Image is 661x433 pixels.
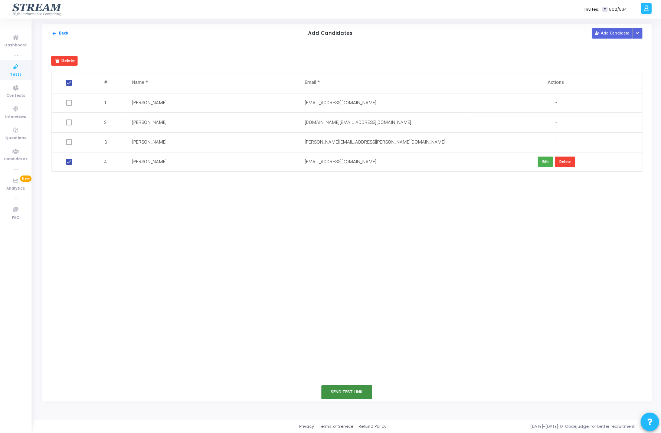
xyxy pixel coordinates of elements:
[386,423,652,430] div: [DATE]-[DATE] © Codejudge, for better recruitment.
[132,140,167,145] span: [PERSON_NAME]
[609,6,626,13] span: 502/534
[132,120,167,125] span: [PERSON_NAME]
[321,385,373,399] button: Send Test Link
[12,215,20,221] span: FAQ
[555,157,575,167] button: Delete
[104,139,107,145] span: 3
[10,72,22,78] span: Tests
[308,30,353,37] h5: Add Candidates
[4,156,28,163] span: Candidates
[297,72,470,93] th: Email *
[555,100,557,106] span: -
[6,114,26,120] span: Interviews
[299,423,314,430] a: Privacy
[469,72,642,93] th: Actions
[5,135,26,141] span: Questions
[305,159,376,164] span: [EMAIL_ADDRESS][DOMAIN_NAME]
[7,186,25,192] span: Analytics
[125,72,297,93] th: Name *
[51,56,78,66] button: Delete
[104,158,107,165] span: 4
[305,100,376,105] span: [EMAIL_ADDRESS][DOMAIN_NAME]
[104,99,107,106] span: 1
[555,139,557,145] span: -
[555,119,557,126] span: -
[5,42,27,49] span: Dashboard
[88,72,125,93] th: #
[632,28,643,38] div: Button group with nested dropdown
[132,100,167,105] span: [PERSON_NAME]
[305,120,411,125] span: [DOMAIN_NAME][EMAIL_ADDRESS][DOMAIN_NAME]
[20,176,32,182] span: New
[538,157,553,167] button: Edit
[12,2,63,17] img: logo
[592,28,633,38] button: Add Candidate
[359,423,386,430] a: Refund Policy
[104,119,107,126] span: 2
[52,31,57,36] mat-icon: arrow_back
[6,93,25,99] span: Contests
[602,7,607,12] span: T
[305,140,445,145] span: [PERSON_NAME][EMAIL_ADDRESS][PERSON_NAME][DOMAIN_NAME]
[51,30,69,37] button: Back
[585,6,599,13] label: Invites:
[132,159,167,164] span: [PERSON_NAME]
[319,423,354,430] a: Terms of Service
